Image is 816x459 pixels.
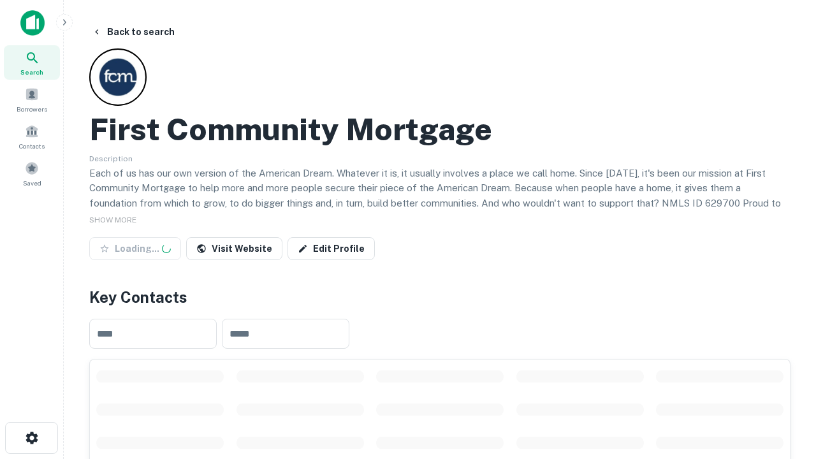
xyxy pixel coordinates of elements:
iframe: Chat Widget [752,357,816,418]
h4: Key Contacts [89,286,790,309]
p: Each of us has our own version of the American Dream. Whatever it is, it usually involves a place... [89,166,790,226]
span: SHOW MORE [89,215,136,224]
span: Contacts [19,141,45,151]
a: Saved [4,156,60,191]
a: Visit Website [186,237,282,260]
a: Contacts [4,119,60,154]
a: Search [4,45,60,80]
h2: First Community Mortgage [89,111,492,148]
span: Description [89,154,133,163]
span: Borrowers [17,104,47,114]
span: Search [20,67,43,77]
span: Saved [23,178,41,188]
button: Back to search [87,20,180,43]
img: capitalize-icon.png [20,10,45,36]
a: Borrowers [4,82,60,117]
a: Edit Profile [288,237,375,260]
